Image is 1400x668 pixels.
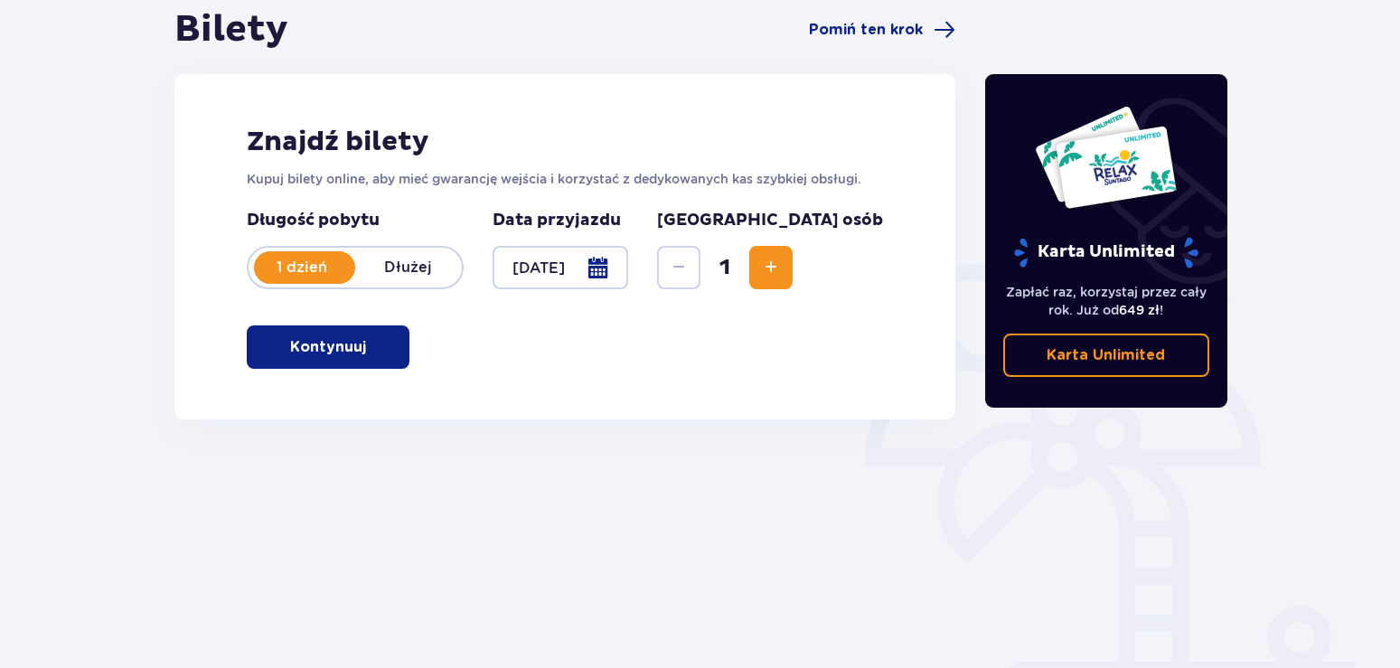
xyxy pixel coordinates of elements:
p: Długość pobytu [247,210,464,231]
p: Karta Unlimited [1047,345,1165,365]
p: Karta Unlimited [1012,237,1200,268]
h2: Znajdź bilety [247,125,884,159]
p: Kupuj bilety online, aby mieć gwarancję wejścia i korzystać z dedykowanych kas szybkiej obsługi. [247,170,884,188]
button: Decrease [657,246,700,289]
span: 649 zł [1119,303,1160,317]
p: Dłużej [355,258,462,278]
p: 1 dzień [249,258,355,278]
a: Pomiń ten krok [809,19,955,41]
button: Increase [749,246,793,289]
span: 1 [704,254,746,281]
button: Kontynuuj [247,325,409,369]
a: Karta Unlimited [1003,334,1209,377]
span: Pomiń ten krok [809,20,923,40]
p: Zapłać raz, korzystaj przez cały rok. Już od ! [1003,283,1209,319]
p: [GEOGRAPHIC_DATA] osób [657,210,883,231]
p: Data przyjazdu [493,210,621,231]
p: Kontynuuj [290,337,366,357]
h1: Bilety [174,7,288,52]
